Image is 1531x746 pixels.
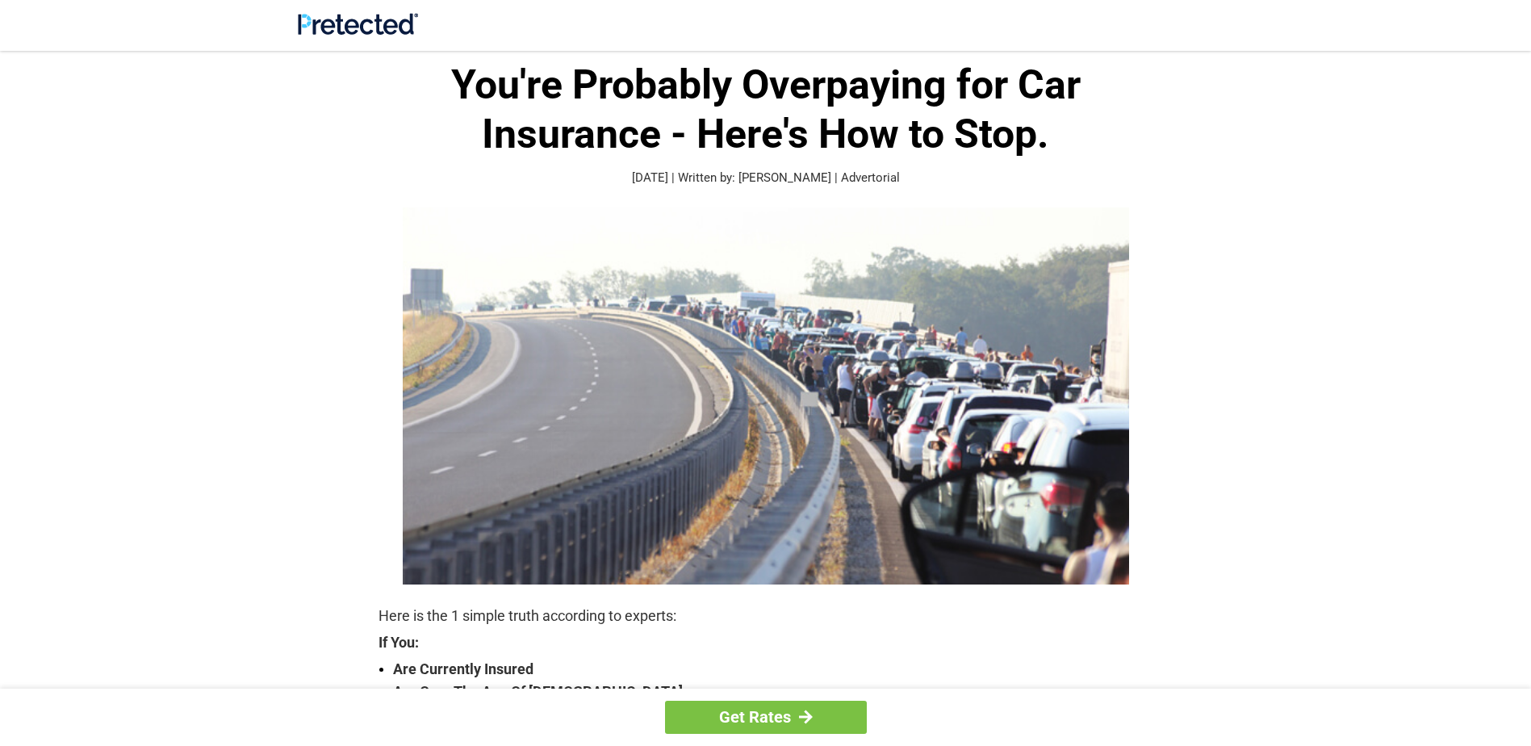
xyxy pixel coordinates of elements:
[298,23,418,38] a: Site Logo
[379,61,1153,159] h1: You're Probably Overpaying for Car Insurance - Here's How to Stop.
[379,169,1153,187] p: [DATE] | Written by: [PERSON_NAME] | Advertorial
[393,658,1153,681] strong: Are Currently Insured
[298,13,418,35] img: Site Logo
[379,635,1153,650] strong: If You:
[379,605,1153,627] p: Here is the 1 simple truth according to experts:
[393,681,1153,703] strong: Are Over The Age Of [DEMOGRAPHIC_DATA]
[665,701,867,734] a: Get Rates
